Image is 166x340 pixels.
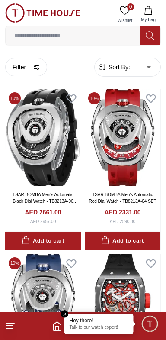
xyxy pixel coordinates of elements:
img: TSAR BOMBA Men's Automatic Red Dial Watch - TB8213A-04 SET [85,89,160,186]
a: Home [52,321,62,331]
span: 10 % [9,257,21,269]
span: 10 % [9,92,21,104]
span: 10 % [88,92,100,104]
button: Filter [5,58,47,76]
a: 0Wishlist [114,3,136,26]
a: TSAR BOMBA Men's Automatic Black Dial Watch - TB8213A-06 SET [13,192,77,210]
div: Add to cart [101,236,144,246]
p: Talk to our watch expert! [70,325,128,331]
div: Add to cart [22,236,64,246]
span: Wishlist [114,17,136,24]
div: AED 2590.00 [110,218,136,225]
h4: AED 2331.00 [104,208,140,217]
span: Sort By: [107,63,130,71]
div: Chat Widget [140,314,160,334]
div: AED 2957.00 [30,218,56,225]
button: My Bag [136,3,161,26]
button: Add to cart [85,232,160,250]
a: TSAR BOMBA Men's Automatic Red Dial Watch - TB8213A-04 SET [89,192,156,204]
div: Hey there! [70,317,128,324]
span: 0 [127,3,134,10]
span: My Bag [137,16,159,23]
button: Sort By: [98,63,130,71]
button: Add to cart [5,232,81,250]
img: ... [5,3,80,23]
em: Close tooltip [61,310,69,318]
img: TSAR BOMBA Men's Automatic Black Dial Watch - TB8213A-06 SET [5,89,81,186]
h4: AED 2661.00 [25,208,61,217]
